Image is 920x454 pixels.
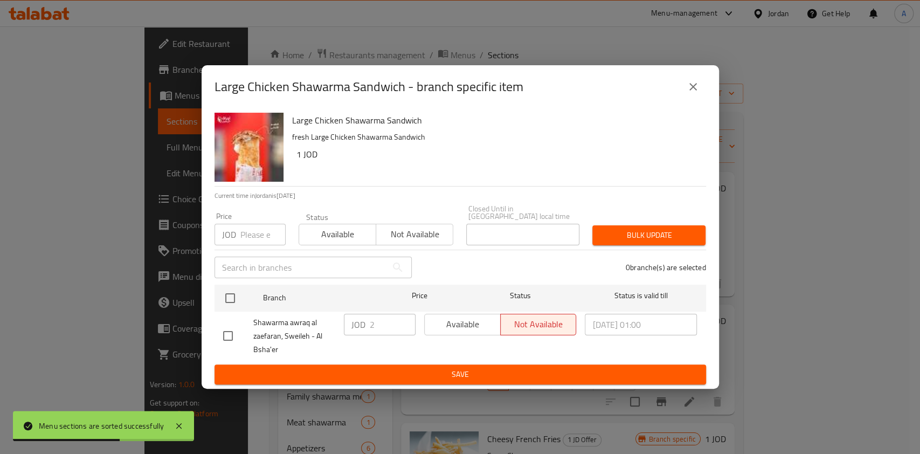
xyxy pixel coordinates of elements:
span: Price [384,289,455,302]
span: Branch [263,291,375,305]
p: JOD [222,228,236,241]
button: Bulk update [592,225,705,245]
button: close [680,74,706,100]
p: Current time in Jordan is [DATE] [215,191,706,201]
button: Save [215,364,706,384]
h6: Large Chicken Shawarma Sandwich [292,113,697,128]
img: Large Chicken Shawarma Sandwich [215,113,283,182]
input: Search in branches [215,257,387,278]
h6: 1 JOD [296,147,697,162]
span: Save [223,368,697,381]
p: JOD [351,318,365,331]
p: 0 branche(s) are selected [626,262,706,273]
span: Status [464,289,576,302]
p: fresh Large Chicken Shawarma Sandwich [292,130,697,144]
input: Please enter price [240,224,286,245]
button: Not available [376,224,453,245]
div: Menu sections are sorted successfully [39,420,164,432]
input: Please enter price [370,314,416,335]
h2: Large Chicken Shawarma Sandwich - branch specific item [215,78,523,95]
span: Available [303,226,372,242]
button: Available [299,224,376,245]
span: Bulk update [601,229,697,242]
span: Shawarma awraq al zaefaran, Sweileh - Al Bsha'er [253,316,335,356]
span: Not available [381,226,449,242]
span: Status is valid till [585,289,697,302]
